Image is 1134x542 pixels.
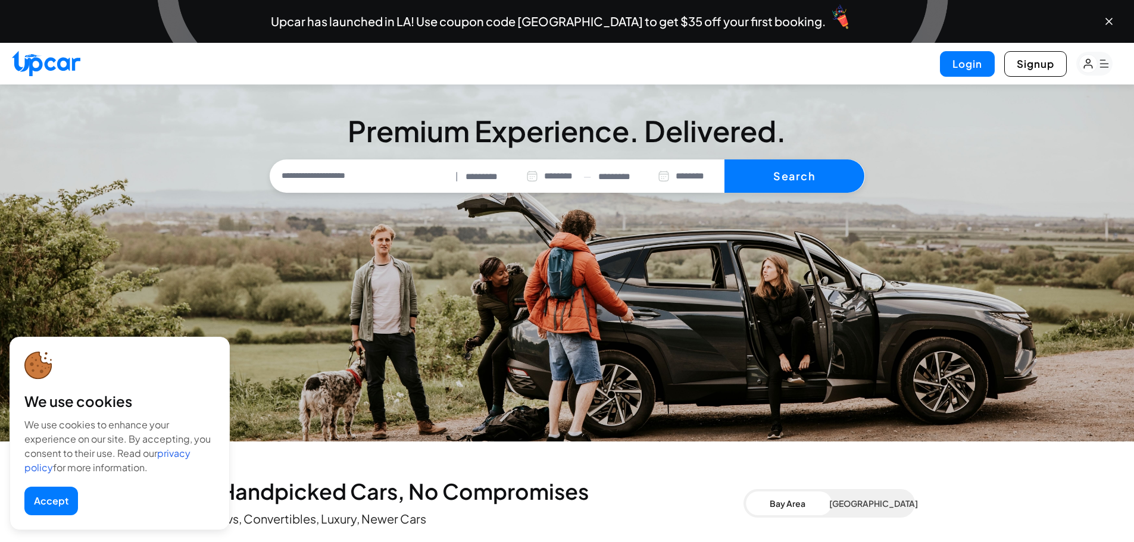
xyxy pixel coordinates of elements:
[724,159,864,193] button: Search
[940,51,995,77] button: Login
[24,352,52,380] img: cookie-icon.svg
[270,117,865,145] h3: Premium Experience. Delivered.
[583,170,591,183] span: —
[829,491,913,515] button: [GEOGRAPHIC_DATA]
[1004,51,1067,77] button: Signup
[455,170,458,183] span: |
[271,15,826,27] span: Upcar has launched in LA! Use coupon code [GEOGRAPHIC_DATA] to get $35 off your first booking.
[24,487,78,515] button: Accept
[746,491,829,515] button: Bay Area
[24,418,215,475] div: We use cookies to enhance your experience on our site. By accepting, you consent to their use. Re...
[220,480,743,503] h2: Handpicked Cars, No Compromises
[1103,15,1115,27] button: Close banner
[220,510,743,527] p: Evs, Convertibles, Luxury, Newer Cars
[24,391,215,411] div: We use cookies
[12,51,80,76] img: Upcar Logo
